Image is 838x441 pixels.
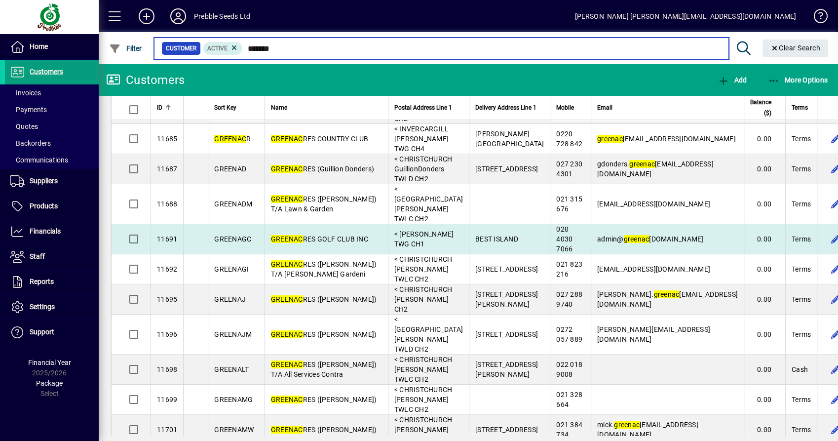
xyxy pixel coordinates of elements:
[597,325,710,343] span: [PERSON_NAME][EMAIL_ADDRESS][DOMAIN_NAME]
[597,235,704,243] span: admin@ [DOMAIN_NAME]
[157,426,177,434] span: 11701
[5,270,99,294] a: Reports
[157,165,177,173] span: 11687
[597,135,736,143] span: [EMAIL_ADDRESS][DOMAIN_NAME]
[614,421,640,429] em: greenac
[556,325,582,343] span: 0272 057 889
[214,235,251,243] span: GREENAGC
[792,134,811,144] span: Terms
[157,396,177,403] span: 11699
[556,195,582,213] span: 021 315 676
[475,165,538,173] span: [STREET_ADDRESS]
[214,295,246,303] span: GREENAJ
[750,97,771,119] span: Balance ($)
[597,265,710,273] span: [EMAIL_ADDRESS][DOMAIN_NAME]
[394,230,454,248] span: < [PERSON_NAME] TWG CH1
[214,426,254,434] span: GREENAMW
[792,329,811,339] span: Terms
[10,122,38,130] span: Quotes
[792,199,811,209] span: Terms
[597,421,698,439] span: mick. [EMAIL_ADDRESS][DOMAIN_NAME]
[744,284,785,315] td: 0.00
[597,160,714,178] span: gdonders. [EMAIL_ADDRESS][DOMAIN_NAME]
[744,254,785,284] td: 0.00
[5,194,99,219] a: Products
[475,290,538,308] span: [STREET_ADDRESS][PERSON_NAME]
[271,330,303,338] em: GREENAC
[10,89,41,97] span: Invoices
[271,165,303,173] em: GREENAC
[792,364,808,374] span: Cash
[109,44,142,52] span: Filter
[556,361,582,378] span: 022 018 9008
[10,156,68,164] span: Communications
[715,71,749,89] button: Add
[744,124,785,154] td: 0.00
[271,361,377,378] span: RES ([PERSON_NAME]) T/A All Services Contra
[271,295,377,303] span: RES ([PERSON_NAME])
[214,200,252,208] span: GREENADM
[214,330,252,338] span: GREENAJM
[30,68,63,76] span: Customers
[5,35,99,59] a: Home
[556,260,582,278] span: 021 823 216
[475,265,538,273] span: [STREET_ADDRESS]
[792,395,811,404] span: Terms
[271,260,377,278] span: RES ([PERSON_NAME]) T/A [PERSON_NAME] Gardeni
[792,294,811,304] span: Terms
[792,164,811,174] span: Terms
[792,102,808,113] span: Terms
[30,278,54,285] span: Reports
[214,365,249,373] span: GREENALT
[597,200,710,208] span: [EMAIL_ADDRESS][DOMAIN_NAME]
[271,102,382,113] div: Name
[30,227,61,235] span: Financials
[271,260,303,268] em: GREENAC
[157,295,177,303] span: 11695
[806,2,826,34] a: Knowledge Base
[475,130,544,148] span: [PERSON_NAME][GEOGRAPHIC_DATA]
[5,219,99,244] a: Financials
[556,225,572,253] span: 020 4030 7066
[30,42,48,50] span: Home
[10,106,47,114] span: Payments
[30,252,45,260] span: Staff
[556,391,582,408] span: 021 328 664
[792,234,811,244] span: Terms
[556,290,582,308] span: 027 288 9740
[271,361,303,368] em: GREENAC
[5,169,99,194] a: Suppliers
[744,385,785,415] td: 0.00
[597,290,738,308] span: [PERSON_NAME]. [EMAIL_ADDRESS][DOMAIN_NAME]
[271,426,377,434] span: RES ([PERSON_NAME])
[214,135,251,143] span: R
[157,200,177,208] span: 11688
[744,224,785,254] td: 0.00
[394,155,453,183] span: < CHRISTCHURCH GuillionDonders TWLD CH2
[765,71,831,89] button: More Options
[475,361,538,378] span: [STREET_ADDRESS][PERSON_NAME]
[475,426,538,434] span: [STREET_ADDRESS]
[271,235,303,243] em: GREENAC
[271,102,287,113] span: Name
[768,76,828,84] span: More Options
[157,102,177,113] div: ID
[214,165,246,173] span: GREENAD
[30,328,54,336] span: Support
[271,195,303,203] em: GREENAC
[157,265,177,273] span: 11692
[394,185,463,223] span: < [GEOGRAPHIC_DATA] [PERSON_NAME] TWLC CH2
[36,379,63,387] span: Package
[770,44,821,52] span: Clear Search
[394,316,463,353] span: < [GEOGRAPHIC_DATA] [PERSON_NAME] TWLD CH2
[5,84,99,101] a: Invoices
[5,152,99,168] a: Communications
[744,184,785,224] td: 0.00
[556,160,582,178] span: 027 230 4301
[30,303,55,311] span: Settings
[744,154,785,184] td: 0.00
[5,135,99,152] a: Backorders
[475,330,538,338] span: [STREET_ADDRESS]
[214,102,236,113] span: Sort Key
[271,396,303,403] em: GREENAC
